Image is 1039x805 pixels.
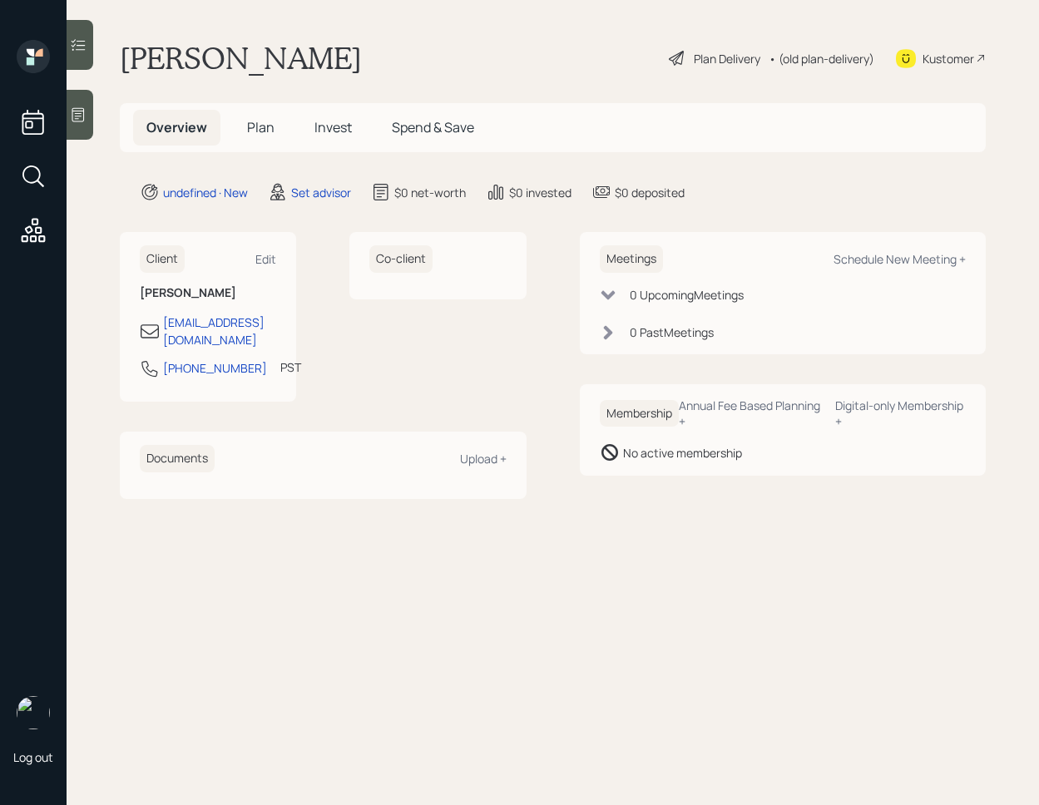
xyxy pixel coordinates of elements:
div: Digital-only Membership + [835,398,966,429]
div: Upload + [460,451,507,467]
div: [PHONE_NUMBER] [163,359,267,377]
div: [EMAIL_ADDRESS][DOMAIN_NAME] [163,314,276,348]
div: Plan Delivery [694,50,760,67]
span: Overview [146,118,207,136]
h6: Client [140,245,185,273]
div: $0 deposited [615,184,685,201]
div: Kustomer [923,50,974,67]
h6: Meetings [600,245,663,273]
h1: [PERSON_NAME] [120,40,362,77]
span: Plan [247,118,275,136]
div: Log out [13,749,53,765]
div: 0 Upcoming Meeting s [630,286,744,304]
div: Schedule New Meeting + [834,251,966,267]
div: 0 Past Meeting s [630,323,714,341]
div: Annual Fee Based Planning + [679,398,822,429]
div: undefined · New [163,184,248,201]
h6: [PERSON_NAME] [140,286,276,300]
h6: Documents [140,445,215,472]
span: Invest [314,118,352,136]
h6: Membership [600,400,679,427]
div: Set advisor [291,184,351,201]
div: $0 invested [509,184,571,201]
div: No active membership [623,444,742,462]
img: retirable_logo.png [17,696,50,729]
h6: Co-client [369,245,433,273]
div: • (old plan-delivery) [769,50,874,67]
div: Edit [255,251,276,267]
div: PST [280,358,301,376]
span: Spend & Save [392,118,474,136]
div: $0 net-worth [394,184,466,201]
